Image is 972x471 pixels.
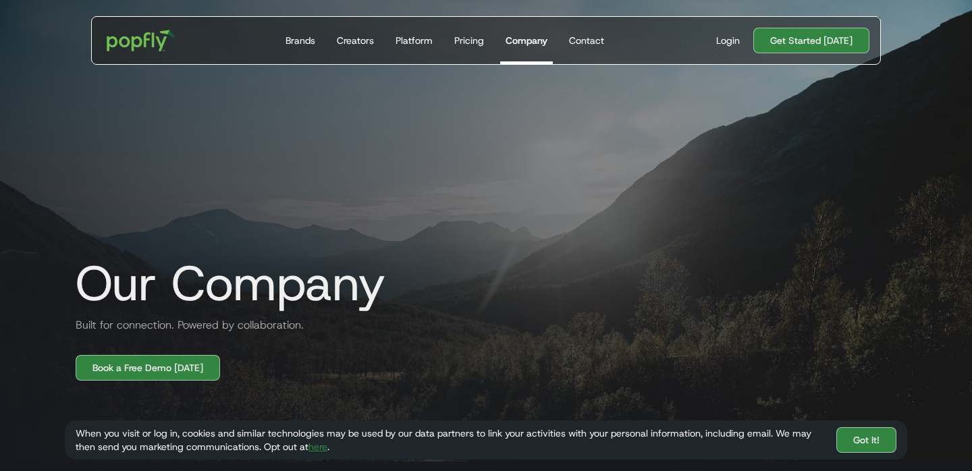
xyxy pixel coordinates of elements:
a: home [97,20,184,61]
a: Platform [390,17,438,64]
a: Login [711,34,745,47]
a: here [308,441,327,453]
div: When you visit or log in, cookies and similar technologies may be used by our data partners to li... [76,426,826,453]
a: Pricing [449,17,489,64]
div: Pricing [454,34,484,47]
a: Company [500,17,553,64]
a: Creators [331,17,379,64]
div: Contact [569,34,604,47]
a: Contact [564,17,610,64]
h2: Built for connection. Powered by collaboration. [65,317,304,333]
div: Login [716,34,740,47]
a: Brands [280,17,321,64]
a: Get Started [DATE] [753,28,869,53]
div: Creators [337,34,374,47]
a: Got It! [836,427,896,453]
h1: Our Company [65,256,385,310]
div: Platform [396,34,433,47]
a: Book a Free Demo [DATE] [76,355,220,381]
div: Company [506,34,547,47]
div: Brands [286,34,315,47]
